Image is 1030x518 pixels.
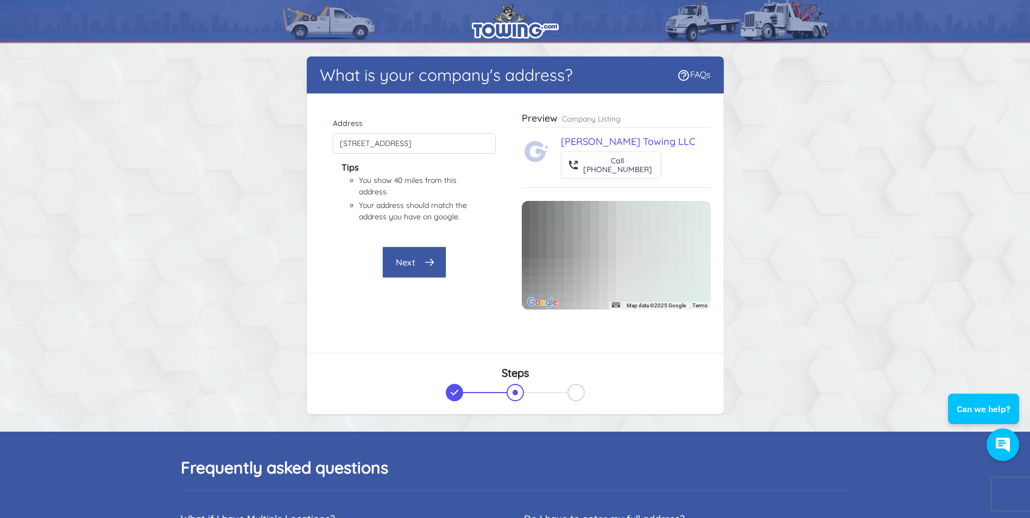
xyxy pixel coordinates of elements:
h3: Steps [320,367,711,380]
h2: Frequently asked questions [181,458,850,477]
button: Next [382,247,446,278]
span: Map data ©2025 Google [627,302,686,308]
img: Google [525,295,560,309]
img: logo.png [472,3,559,39]
iframe: Conversations [940,364,1030,472]
input: Enter Mailing Address [333,133,496,154]
a: [PERSON_NAME] Towing LLC [561,135,696,148]
button: Call[PHONE_NUMBER] [561,151,661,179]
img: Towing.com Logo [524,138,550,165]
button: Keyboard shortcuts [612,302,620,307]
b: Tips [342,162,359,173]
a: Open this area in Google Maps (opens a new window) [525,295,560,309]
div: Call [PHONE_NUMBER] [583,156,652,174]
li: You show 40 miles from this address. [359,175,470,198]
label: Address [333,118,496,129]
li: Your address should match the address you have on google. [359,200,470,223]
a: Terms (opens in new tab) [692,302,707,308]
h3: Preview [522,112,558,125]
a: FAQs [677,69,711,80]
p: Company Listing [562,113,621,124]
h1: What is your company's address? [320,65,573,85]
